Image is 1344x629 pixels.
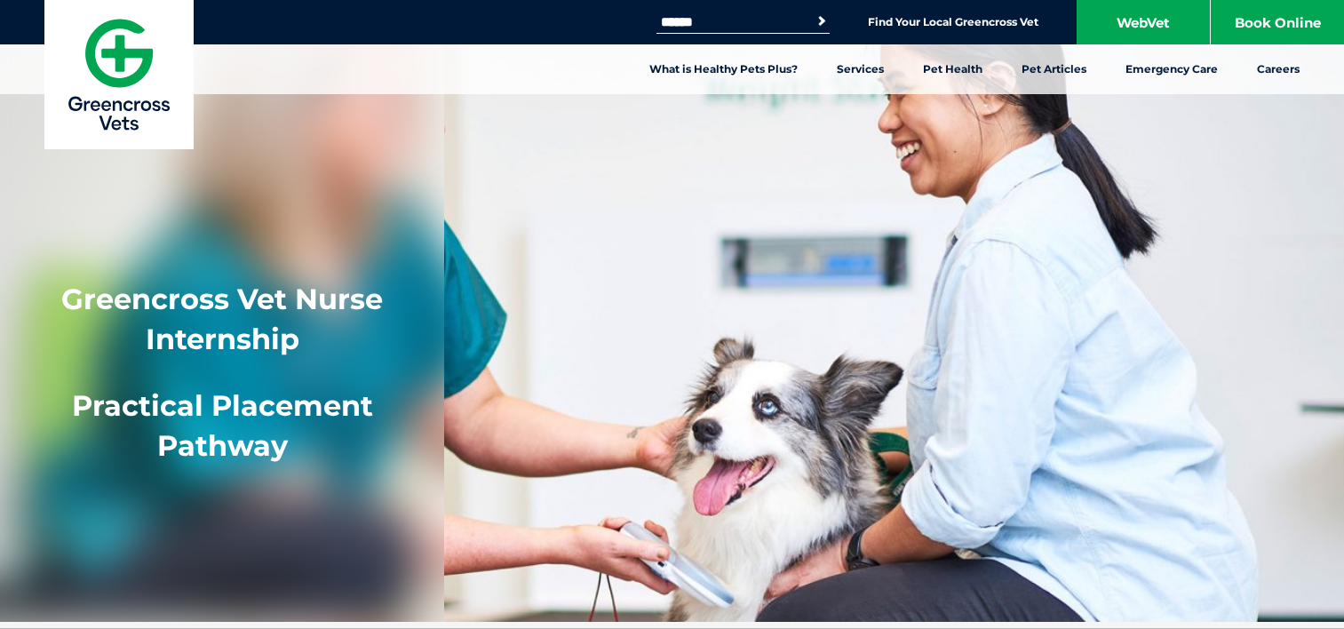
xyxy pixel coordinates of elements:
[1002,44,1106,94] a: Pet Articles
[61,282,383,356] strong: Greencross Vet Nurse Internship
[72,388,373,463] span: Practical Placement Pathway
[1106,44,1237,94] a: Emergency Care
[1237,44,1319,94] a: Careers
[868,15,1038,29] a: Find Your Local Greencross Vet
[630,44,817,94] a: What is Healthy Pets Plus?
[817,44,903,94] a: Services
[813,12,831,30] button: Search
[903,44,1002,94] a: Pet Health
